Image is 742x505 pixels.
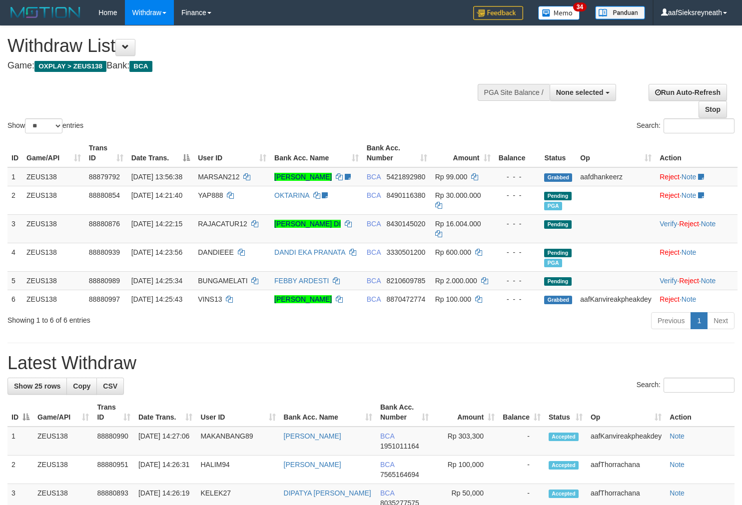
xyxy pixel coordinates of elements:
a: Reject [660,248,680,256]
span: BCA [367,295,381,303]
a: Reject [679,277,699,285]
td: ZEUS138 [22,271,85,290]
a: Note [701,277,716,285]
a: Show 25 rows [7,378,67,395]
span: Grabbed [544,296,572,304]
td: · [656,186,738,214]
a: [PERSON_NAME] [284,432,341,440]
th: Trans ID: activate to sort column ascending [93,398,134,427]
td: aafThorrachana [587,456,666,484]
a: Reject [660,191,680,199]
td: 3 [7,214,22,243]
a: Note [670,489,685,497]
td: 6 [7,290,22,308]
span: Rp 30.000.000 [435,191,481,199]
td: · [656,243,738,271]
span: Rp 16.004.000 [435,220,481,228]
span: Pending [544,220,571,229]
label: Search: [637,118,735,133]
a: DIPATYA [PERSON_NAME] [284,489,371,497]
a: Reject [679,220,699,228]
td: Rp 303,300 [433,427,499,456]
td: 88880951 [93,456,134,484]
span: Marked by aafmaleo [544,202,562,210]
span: BCA [367,191,381,199]
td: HALIM94 [196,456,279,484]
td: 1 [7,167,22,186]
a: 1 [691,312,708,329]
span: Grabbed [544,173,572,182]
label: Search: [637,378,735,393]
td: 2 [7,456,33,484]
span: [DATE] 14:25:34 [131,277,182,285]
a: Run Auto-Refresh [649,84,727,101]
th: Bank Acc. Name: activate to sort column ascending [280,398,376,427]
a: Note [670,432,685,440]
span: OXPLAY > ZEUS138 [34,61,106,72]
span: Rp 100.000 [435,295,471,303]
span: BCA [367,220,381,228]
th: Amount: activate to sort column ascending [431,139,495,167]
span: CSV [103,382,117,390]
a: Previous [651,312,691,329]
div: - - - [499,172,537,182]
td: ZEUS138 [22,186,85,214]
a: [PERSON_NAME] DI [274,220,341,228]
td: 4 [7,243,22,271]
span: [DATE] 14:22:15 [131,220,182,228]
span: Copy [73,382,90,390]
span: Accepted [549,490,579,498]
span: Copy 3330501200 to clipboard [386,248,425,256]
a: Reject [660,173,680,181]
td: ZEUS138 [33,456,93,484]
div: PGA Site Balance / [478,84,550,101]
td: 88880990 [93,427,134,456]
span: 88880876 [89,220,120,228]
td: aafKanvireakpheakdey [576,290,656,308]
th: User ID: activate to sort column ascending [196,398,279,427]
td: aafdhankeerz [576,167,656,186]
span: 88879792 [89,173,120,181]
a: Note [682,191,697,199]
td: Rp 100,000 [433,456,499,484]
img: MOTION_logo.png [7,5,83,20]
th: Bank Acc. Number: activate to sort column ascending [376,398,433,427]
span: Pending [544,277,571,286]
td: · [656,167,738,186]
th: Date Trans.: activate to sort column ascending [134,398,197,427]
a: Note [670,461,685,469]
span: BCA [367,277,381,285]
div: - - - [499,294,537,304]
a: Note [701,220,716,228]
th: Action [666,398,735,427]
th: Action [656,139,738,167]
a: OKTARINA [274,191,309,199]
th: User ID: activate to sort column ascending [194,139,270,167]
div: - - - [499,190,537,200]
span: 88880989 [89,277,120,285]
span: VINS13 [198,295,222,303]
td: [DATE] 14:27:06 [134,427,197,456]
th: Op: activate to sort column ascending [576,139,656,167]
th: Game/API: activate to sort column ascending [22,139,85,167]
span: [DATE] 13:56:38 [131,173,182,181]
span: BCA [380,461,394,469]
th: Trans ID: activate to sort column ascending [85,139,127,167]
td: · · [656,271,738,290]
th: ID: activate to sort column descending [7,398,33,427]
a: Stop [699,101,727,118]
td: ZEUS138 [22,290,85,308]
span: Copy 8430145020 to clipboard [386,220,425,228]
th: ID [7,139,22,167]
h1: Withdraw List [7,36,485,56]
a: Reject [660,295,680,303]
span: 34 [573,2,587,11]
th: Balance [495,139,541,167]
td: 1 [7,427,33,456]
span: BUNGAMELATI [198,277,247,285]
th: Date Trans.: activate to sort column descending [127,139,194,167]
img: panduan.png [595,6,645,19]
span: Copy 7565164694 to clipboard [380,471,419,479]
th: Status [540,139,576,167]
a: Copy [66,378,97,395]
